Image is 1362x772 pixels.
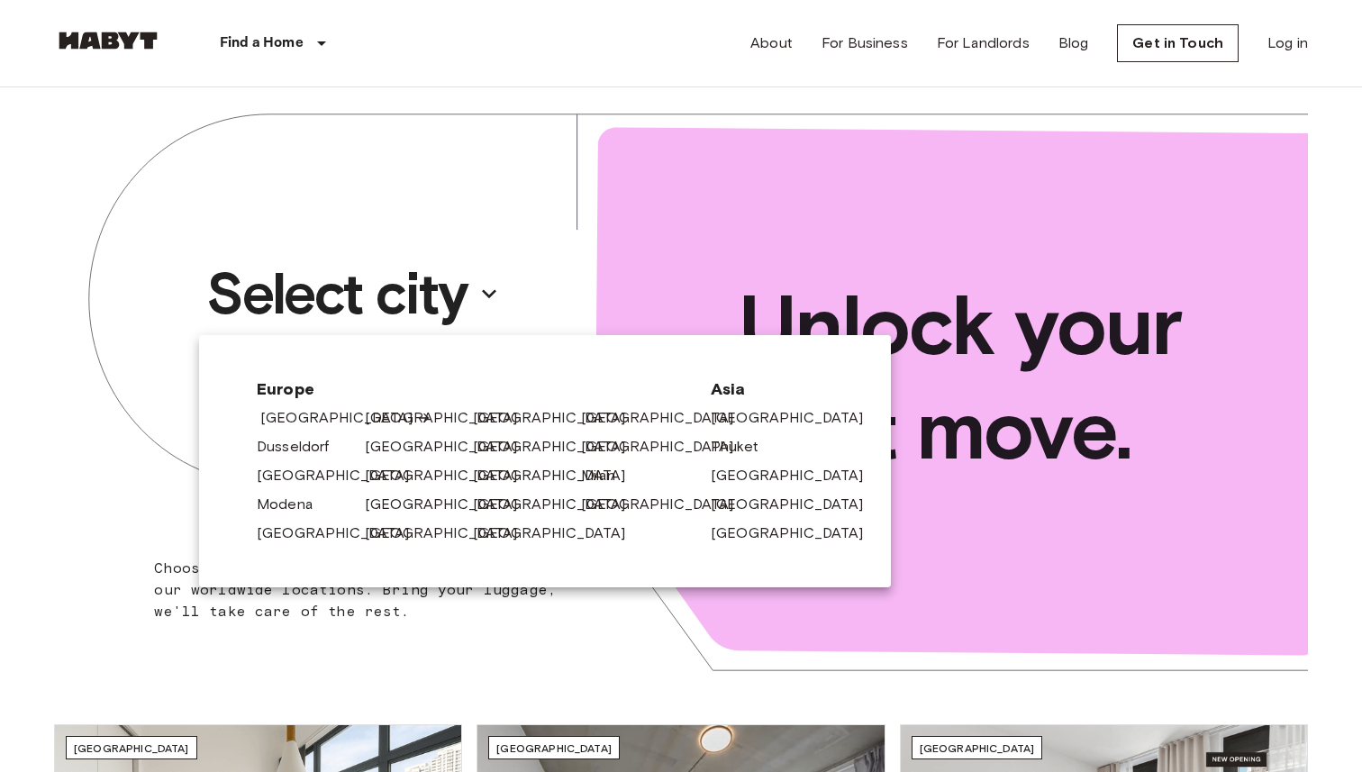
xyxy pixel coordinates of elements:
[711,436,776,458] a: Phuket
[581,436,752,458] a: [GEOGRAPHIC_DATA]
[257,494,331,515] a: Modena
[473,465,644,486] a: [GEOGRAPHIC_DATA]
[473,436,644,458] a: [GEOGRAPHIC_DATA]
[581,407,752,429] a: [GEOGRAPHIC_DATA]
[257,522,428,544] a: [GEOGRAPHIC_DATA]
[581,494,752,515] a: [GEOGRAPHIC_DATA]
[711,378,833,400] span: Asia
[365,522,536,544] a: [GEOGRAPHIC_DATA]
[711,494,882,515] a: [GEOGRAPHIC_DATA]
[473,407,644,429] a: [GEOGRAPHIC_DATA]
[473,494,644,515] a: [GEOGRAPHIC_DATA]
[581,465,633,486] a: Milan
[365,436,536,458] a: [GEOGRAPHIC_DATA]
[711,522,882,544] a: [GEOGRAPHIC_DATA]
[260,407,431,429] a: [GEOGRAPHIC_DATA]
[711,465,882,486] a: [GEOGRAPHIC_DATA]
[365,465,536,486] a: [GEOGRAPHIC_DATA]
[257,436,348,458] a: Dusseldorf
[365,407,536,429] a: [GEOGRAPHIC_DATA]
[257,378,682,400] span: Europe
[257,465,428,486] a: [GEOGRAPHIC_DATA]
[365,494,536,515] a: [GEOGRAPHIC_DATA]
[473,522,644,544] a: [GEOGRAPHIC_DATA]
[711,407,882,429] a: [GEOGRAPHIC_DATA]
